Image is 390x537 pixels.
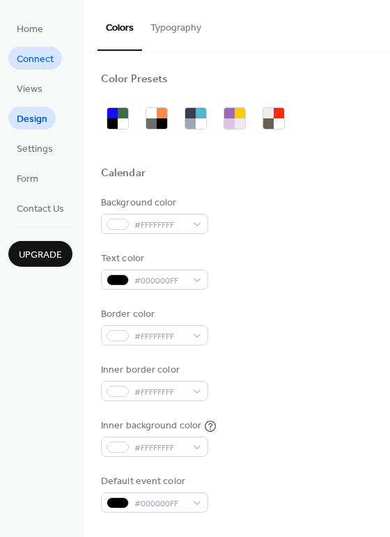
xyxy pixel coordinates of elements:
[17,52,54,67] span: Connect
[134,497,186,511] span: #000000FF
[17,172,38,187] span: Form
[17,22,43,37] span: Home
[101,307,205,322] div: Border color
[8,166,47,189] a: Form
[134,329,186,344] span: #FFFFFFFF
[101,72,168,87] div: Color Presets
[101,363,205,378] div: Inner border color
[8,196,72,219] a: Contact Us
[101,251,205,266] div: Text color
[17,112,47,127] span: Design
[134,218,186,233] span: #FFFFFFFF
[101,166,146,181] div: Calendar
[134,441,186,456] span: #FFFFFFFF
[8,17,52,40] a: Home
[101,196,205,210] div: Background color
[17,82,42,97] span: Views
[134,274,186,288] span: #000000FF
[8,137,61,159] a: Settings
[17,142,53,157] span: Settings
[8,77,51,100] a: Views
[8,107,56,130] a: Design
[8,47,62,70] a: Connect
[134,385,186,400] span: #FFFFFFFF
[19,248,62,263] span: Upgrade
[17,202,64,217] span: Contact Us
[101,474,205,489] div: Default event color
[101,419,201,433] div: Inner background color
[8,241,72,267] button: Upgrade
